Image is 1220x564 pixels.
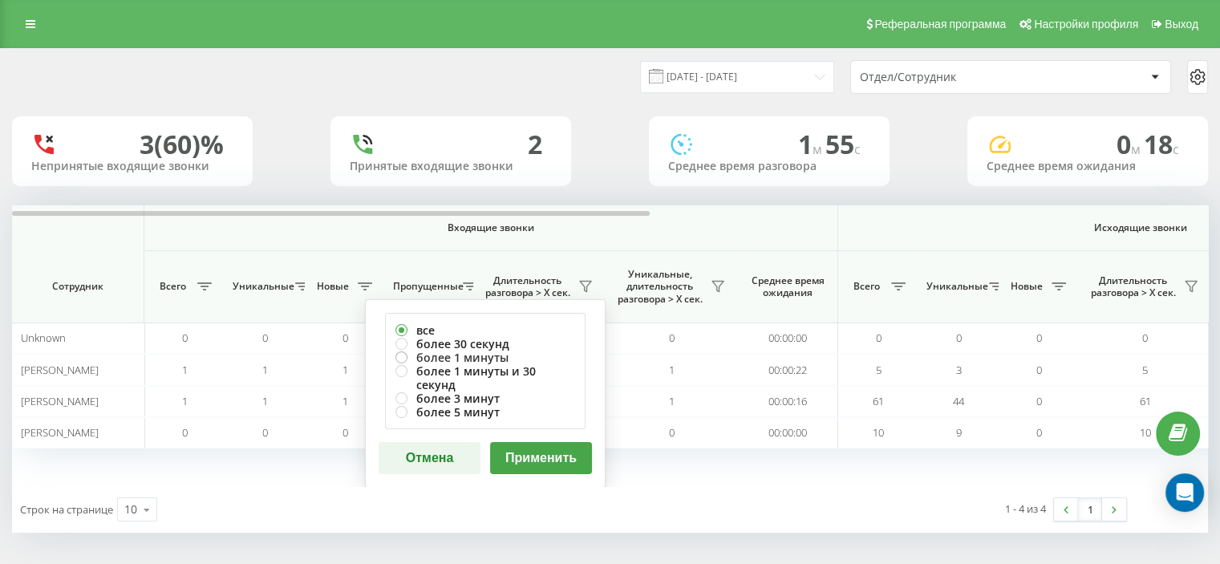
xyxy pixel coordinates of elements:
div: Среднее время разговора [668,160,870,173]
span: 0 [1036,394,1042,408]
span: 0 [1036,331,1042,345]
span: Настройки профиля [1034,18,1138,30]
div: Принятые входящие звонки [350,160,552,173]
span: 9 [956,425,962,440]
label: более 5 минут [395,405,575,419]
td: 00:00:16 [738,386,838,417]
span: Новые [1007,280,1047,293]
label: более 30 секунд [395,337,575,351]
span: 1 [182,394,188,408]
span: Выход [1165,18,1198,30]
span: 44 [953,394,964,408]
span: Строк на странице [20,502,113,517]
span: 0 [182,331,188,345]
span: 1 [669,394,675,408]
span: Всего [846,280,886,293]
div: 1 - 4 из 4 [1005,501,1046,517]
span: Длительность разговора > Х сек. [481,274,574,299]
span: [PERSON_NAME] [21,425,99,440]
a: 1 [1078,498,1102,521]
span: 0 [1036,363,1042,377]
td: 00:00:00 [738,323,838,354]
span: 61 [873,394,884,408]
span: 0 [262,425,268,440]
span: 55 [825,127,861,161]
label: более 3 минут [395,392,575,405]
span: 1 [262,363,268,377]
div: 2 [528,129,542,160]
span: 61 [1140,394,1151,408]
span: м [813,140,825,158]
span: 1 [342,363,348,377]
label: более 1 минуты [395,351,575,364]
span: 1 [342,394,348,408]
span: 1 [182,363,188,377]
span: Среднее время ожидания [750,274,825,299]
span: 0 [342,425,348,440]
span: Unknown [21,331,66,345]
span: c [1173,140,1179,158]
span: 1 [798,127,825,161]
span: 0 [956,331,962,345]
span: 0 [1142,331,1148,345]
span: 0 [342,331,348,345]
div: Отдел/Сотрудник [860,71,1052,84]
span: 0 [262,331,268,345]
span: 10 [873,425,884,440]
span: Уникальные [233,280,290,293]
span: [PERSON_NAME] [21,363,99,377]
span: 10 [1140,425,1151,440]
span: Длительность разговора > Х сек. [1087,274,1179,299]
span: Реферальная программа [874,18,1006,30]
td: 00:00:00 [738,417,838,448]
span: м [1131,140,1144,158]
span: Входящие звонки [186,221,796,234]
div: 10 [124,501,137,517]
span: [PERSON_NAME] [21,394,99,408]
span: Уникальные [926,280,984,293]
div: 3 (60)% [140,129,224,160]
button: Отмена [379,442,480,474]
td: 00:00:22 [738,354,838,385]
div: Непринятые входящие звонки [31,160,233,173]
span: Пропущенные [393,280,458,293]
span: Уникальные, длительность разговора > Х сек. [614,268,706,306]
button: Применить [490,442,592,474]
span: 5 [1142,363,1148,377]
span: 3 [956,363,962,377]
label: более 1 минуты и 30 секунд [395,364,575,392]
span: Всего [152,280,193,293]
span: 0 [1117,127,1144,161]
span: 5 [876,363,882,377]
div: Open Intercom Messenger [1165,473,1204,512]
span: 0 [182,425,188,440]
span: 1 [262,394,268,408]
span: c [854,140,861,158]
span: Новые [313,280,353,293]
span: 1 [669,363,675,377]
div: Среднее время ожидания [987,160,1189,173]
span: 0 [1036,425,1042,440]
span: 0 [876,331,882,345]
label: все [395,323,575,337]
span: Сотрудник [26,280,130,293]
span: 0 [669,425,675,440]
span: 18 [1144,127,1179,161]
span: 0 [669,331,675,345]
